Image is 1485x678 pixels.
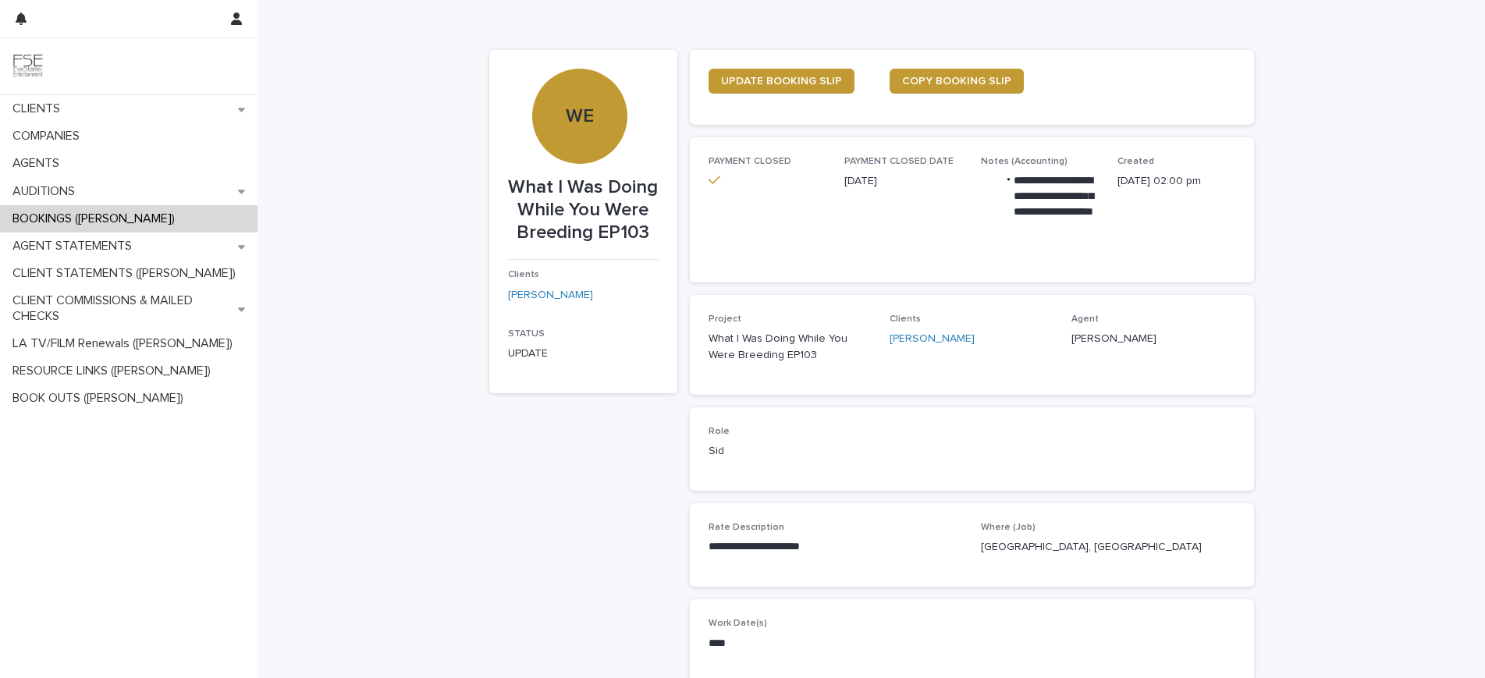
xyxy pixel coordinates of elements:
span: Where (Job) [981,523,1036,532]
p: AGENTS [6,156,72,171]
p: [DATE] [844,173,962,190]
span: STATUS [508,329,545,339]
span: Agent [1071,314,1099,324]
a: [PERSON_NAME] [508,287,593,304]
span: Role [709,427,730,436]
p: What I Was Doing While You Were Breeding EP103 [709,331,872,364]
p: COMPANIES [6,129,92,144]
p: BOOKINGS ([PERSON_NAME]) [6,211,187,226]
span: Work Date(s) [709,619,767,628]
span: PAYMENT CLOSED [709,157,791,166]
p: AUDITIONS [6,184,87,199]
span: Clients [890,314,921,324]
p: BOOK OUTS ([PERSON_NAME]) [6,391,196,406]
p: CLIENTS [6,101,73,116]
span: COPY BOOKING SLIP [902,76,1011,87]
p: CLIENT STATEMENTS ([PERSON_NAME]) [6,266,248,281]
p: UPDATE [508,346,659,362]
p: Sid [709,443,872,460]
span: Created [1117,157,1154,166]
p: What I Was Doing While You Were Breeding EP103 [508,176,659,243]
span: UPDATE BOOKING SLIP [721,76,842,87]
p: CLIENT COMMISSIONS & MAILED CHECKS [6,293,238,323]
p: [PERSON_NAME] [1071,331,1235,347]
p: AGENT STATEMENTS [6,239,144,254]
p: LA TV/FILM Renewals ([PERSON_NAME]) [6,336,245,351]
a: [PERSON_NAME] [890,331,975,347]
p: [GEOGRAPHIC_DATA], [GEOGRAPHIC_DATA] [981,539,1235,556]
span: PAYMENT CLOSED DATE [844,157,954,166]
img: 9JgRvJ3ETPGCJDhvPVA5 [12,51,44,82]
p: RESOURCE LINKS ([PERSON_NAME]) [6,364,223,378]
a: COPY BOOKING SLIP [890,69,1024,94]
p: [DATE] 02:00 pm [1117,173,1235,190]
span: Rate Description [709,523,784,532]
a: UPDATE BOOKING SLIP [709,69,854,94]
span: Notes (Accounting) [981,157,1068,166]
span: Clients [508,270,539,279]
span: Project [709,314,741,324]
div: WE [532,10,627,128]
